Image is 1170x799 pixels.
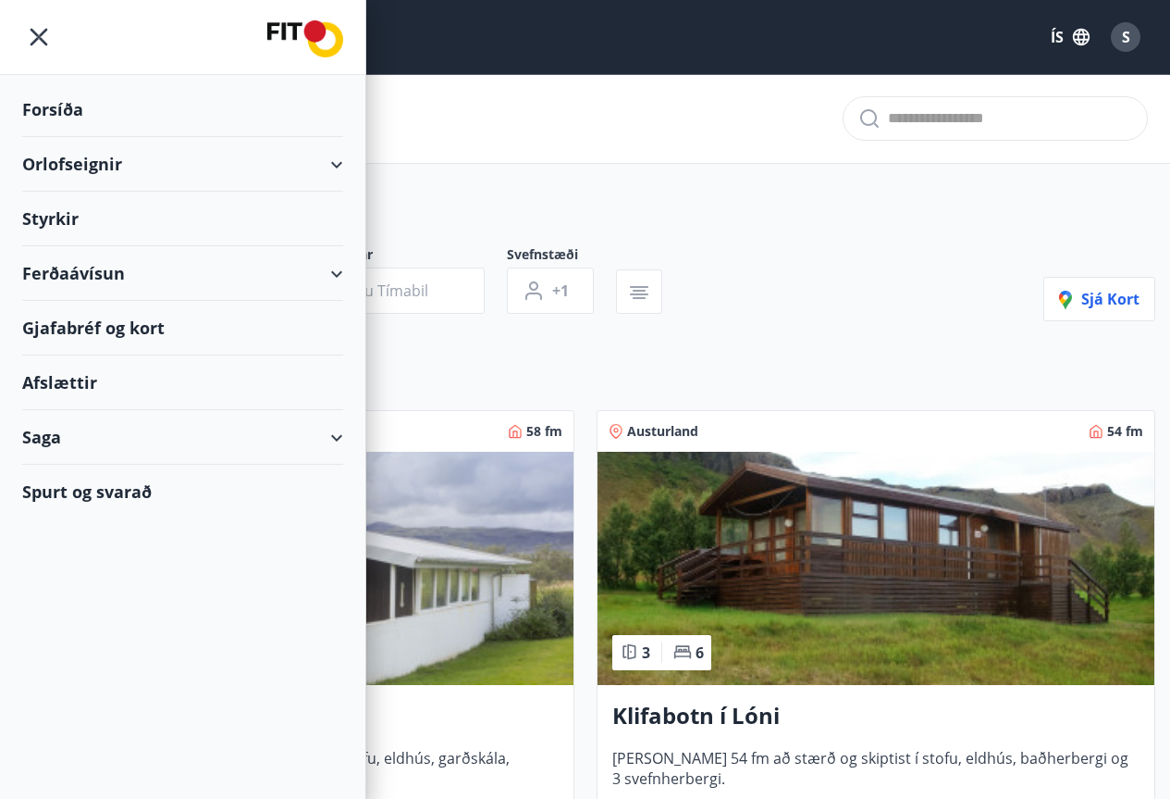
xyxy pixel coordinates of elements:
div: Gjafabréf og kort [22,301,343,356]
img: Paella dish [597,452,1155,685]
span: S [1122,27,1130,47]
div: Styrkir [22,192,343,246]
img: union_logo [267,20,343,57]
span: 6 [696,643,704,663]
span: Austurland [627,422,698,441]
button: ÍS [1041,20,1100,54]
div: Forsíða [22,82,343,137]
div: Spurt og svarað [22,465,343,518]
button: +1 [507,268,594,314]
div: Orlofseignir [22,137,343,192]
span: 3 [642,643,650,663]
span: 54 fm [1107,422,1143,441]
div: Saga [22,410,343,465]
span: Sjá kort [1059,289,1139,309]
span: Dagsetningar [289,245,507,268]
span: +1 [552,281,569,301]
h3: Klifabotn í Lóni [612,700,1140,733]
button: menu [22,20,55,54]
div: Afslættir [22,356,343,410]
span: 58 fm [526,422,562,441]
button: Sjá kort [1043,277,1155,321]
div: Ferðaávísun [22,246,343,301]
button: Veldu tímabil [289,268,485,314]
span: Svefnstæði [507,245,616,268]
span: Veldu tímabil [334,281,428,301]
button: S [1103,15,1148,59]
